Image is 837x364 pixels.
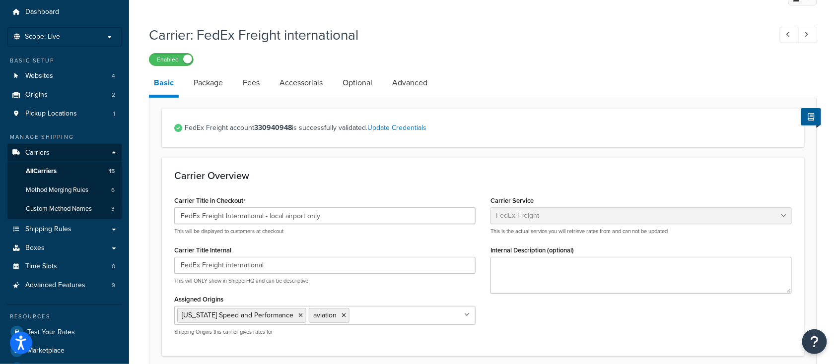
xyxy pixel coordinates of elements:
span: [US_STATE] Speed and Performance [182,310,293,320]
span: 1 [113,110,115,118]
li: Time Slots [7,257,122,276]
label: Carrier Service [490,197,534,204]
strong: 330940948 [254,122,292,133]
li: Pickup Locations [7,105,122,123]
span: 6 [111,186,115,194]
li: Origins [7,86,122,104]
a: Pickup Locations1 [7,105,122,123]
a: Previous Record [780,27,799,43]
li: Method Merging Rules [7,181,122,199]
div: Basic Setup [7,57,122,65]
li: Advanced Features [7,276,122,295]
a: Next Record [798,27,818,43]
span: Test Your Rates [27,328,75,337]
p: This will ONLY show in ShipperHQ and can be descriptive [174,277,476,285]
span: 4 [112,72,115,80]
li: Carriers [7,144,122,219]
span: Carriers [25,149,50,157]
span: Pickup Locations [25,110,77,118]
a: Origins2 [7,86,122,104]
button: Open Resource Center [802,329,827,354]
a: Package [189,71,228,95]
p: This is the actual service you will retrieve rates from and can not be updated [490,228,792,235]
a: Custom Method Names3 [7,200,122,218]
span: Method Merging Rules [26,186,88,194]
label: Carrier Title Internal [174,246,231,254]
span: Origins [25,91,48,99]
a: Accessorials [275,71,328,95]
label: Internal Description (optional) [490,246,574,254]
span: Scope: Live [25,33,60,41]
span: 3 [111,205,115,213]
p: Shipping Origins this carrier gives rates for [174,328,476,336]
a: Basic [149,71,179,98]
span: 2 [112,91,115,99]
h1: Carrier: FedEx Freight international [149,25,762,45]
a: Advanced [387,71,432,95]
span: Marketplace [27,347,65,355]
label: Assigned Origins [174,296,223,303]
span: aviation [313,310,337,320]
a: Boxes [7,239,122,257]
a: Advanced Features9 [7,276,122,295]
label: Carrier Title in Checkout [174,197,246,205]
span: 15 [109,167,115,176]
li: Custom Method Names [7,200,122,218]
p: This will be displayed to customers at checkout [174,228,476,235]
label: Enabled [149,54,193,65]
div: Manage Shipping [7,133,122,141]
button: Show Help Docs [801,108,821,125]
a: Marketplace [7,342,122,360]
span: FedEx Freight account is successfully validated. [185,121,792,135]
span: 0 [112,262,115,271]
a: Update Credentials [367,122,426,133]
a: AllCarriers15 [7,162,122,181]
span: Dashboard [25,8,59,16]
li: Websites [7,67,122,85]
a: Shipping Rules [7,220,122,239]
h3: Carrier Overview [174,170,792,181]
a: Time Slots0 [7,257,122,276]
span: Shipping Rules [25,225,71,234]
span: 9 [112,281,115,290]
span: Advanced Features [25,281,85,290]
span: Custom Method Names [26,205,92,213]
a: Dashboard [7,3,122,21]
a: Websites4 [7,67,122,85]
span: Boxes [25,244,45,252]
a: Fees [238,71,265,95]
span: Time Slots [25,262,57,271]
a: Test Your Rates [7,323,122,341]
a: Optional [338,71,377,95]
a: Method Merging Rules6 [7,181,122,199]
div: Resources [7,312,122,321]
span: Websites [25,72,53,80]
span: All Carriers [26,167,57,176]
a: Carriers [7,144,122,162]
